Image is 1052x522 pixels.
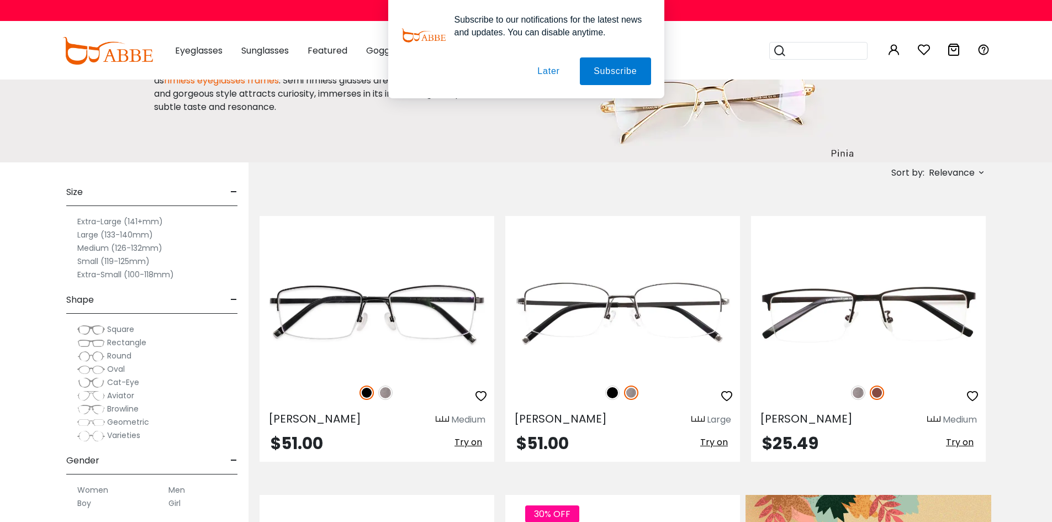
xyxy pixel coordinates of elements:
[378,386,393,400] img: Gun
[268,411,361,426] span: [PERSON_NAME]
[762,431,818,455] span: $25.49
[451,435,485,450] button: Try on
[66,179,83,205] span: Size
[77,483,108,497] label: Women
[77,364,105,375] img: Oval.png
[624,386,638,400] img: Gun
[946,436,974,449] span: Try on
[77,417,105,428] img: Geometric.png
[760,411,853,426] span: [PERSON_NAME]
[107,363,125,375] span: Oval
[700,436,728,449] span: Try on
[891,166,924,179] span: Sort by:
[77,391,105,402] img: Aviator.png
[77,430,105,442] img: Varieties.png
[77,241,162,255] label: Medium (126-132mm)
[107,416,149,428] span: Geometric
[751,256,986,373] img: Gun Alexander - Metal ,Adjust Nose Pads
[77,324,105,335] img: Square.png
[401,13,446,57] img: notification icon
[107,337,146,348] span: Rectangle
[505,256,740,373] img: Gun Noah - Titanium ,Adjust Nose Pads
[454,436,482,449] span: Try on
[870,386,884,400] img: Brown
[605,386,620,400] img: Black
[107,430,140,441] span: Varieties
[77,228,153,241] label: Large (133-140mm)
[360,386,374,400] img: Black
[77,268,174,281] label: Extra-Small (100-118mm)
[77,338,105,349] img: Rectangle.png
[271,431,323,455] span: $51.00
[77,404,105,415] img: Browline.png
[927,415,940,424] img: size ruler
[436,415,449,424] img: size ruler
[77,497,91,510] label: Boy
[107,324,134,335] span: Square
[107,390,134,401] span: Aviator
[451,413,485,426] div: Medium
[107,350,131,361] span: Round
[230,287,237,313] span: -
[707,413,731,426] div: Large
[516,431,569,455] span: $51.00
[446,13,651,39] div: Subscribe to our notifications for the latest news and updates. You can disable anytime.
[107,403,139,414] span: Browline
[230,179,237,205] span: -
[691,415,705,424] img: size ruler
[77,377,105,388] img: Cat-Eye.png
[66,287,94,313] span: Shape
[524,57,573,85] button: Later
[943,413,977,426] div: Medium
[77,351,105,362] img: Round.png
[929,163,975,183] span: Relevance
[580,57,651,85] button: Subscribe
[107,377,139,388] span: Cat-Eye
[260,256,494,373] img: Black Liam - Titanium ,Adjust Nose Pads
[230,447,237,474] span: -
[168,497,181,510] label: Girl
[697,435,731,450] button: Try on
[77,255,150,268] label: Small (119-125mm)
[851,386,865,400] img: Gun
[514,411,607,426] span: [PERSON_NAME]
[66,447,99,474] span: Gender
[943,435,977,450] button: Try on
[168,483,185,497] label: Men
[77,215,163,228] label: Extra-Large (141+mm)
